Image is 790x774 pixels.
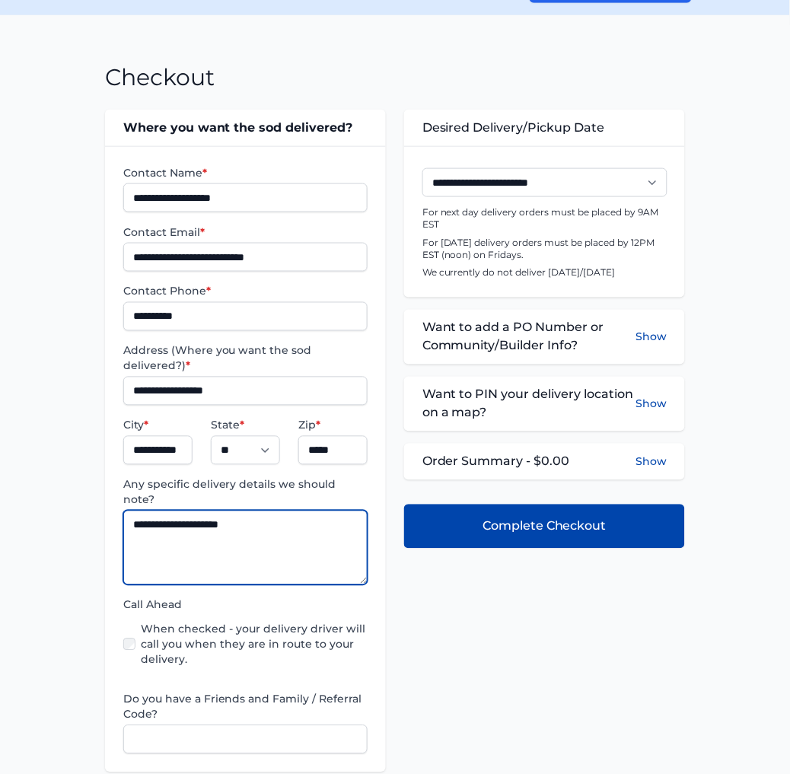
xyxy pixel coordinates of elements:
[123,597,368,613] label: Call Ahead
[123,165,368,180] label: Contact Name
[404,505,685,549] button: Complete Checkout
[123,343,368,374] label: Address (Where you want the sod delivered?)
[123,418,193,433] label: City
[404,110,685,146] div: Desired Delivery/Pickup Date
[636,454,667,470] button: Show
[123,225,368,240] label: Contact Email
[123,692,368,722] label: Do you have a Friends and Family / Referral Code?
[636,386,667,422] button: Show
[105,110,386,146] div: Where you want the sod delivered?
[123,477,368,508] label: Any specific delivery details we should note?
[422,206,667,231] p: For next day delivery orders must be placed by 9AM EST
[422,386,636,422] span: Want to PIN your delivery location on a map?
[105,64,215,91] h1: Checkout
[422,267,667,279] p: We currently do not deliver [DATE]/[DATE]
[636,319,667,355] button: Show
[422,237,667,261] p: For [DATE] delivery orders must be placed by 12PM EST (noon) on Fridays.
[422,319,636,355] span: Want to add a PO Number or Community/Builder Info?
[123,284,368,299] label: Contact Phone
[298,418,368,433] label: Zip
[142,622,368,667] label: When checked - your delivery driver will call you when they are in route to your delivery.
[483,518,607,536] span: Complete Checkout
[422,453,570,471] span: Order Summary - $0.00
[211,418,280,433] label: State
